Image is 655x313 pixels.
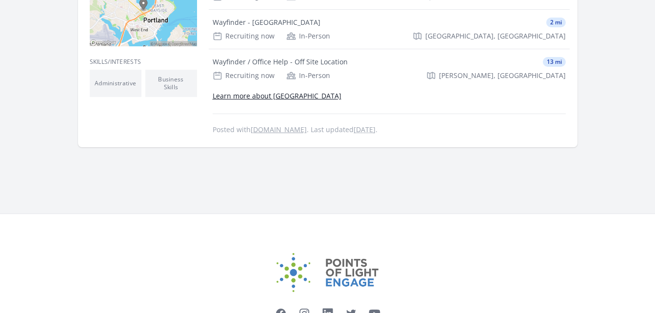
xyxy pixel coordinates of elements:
img: Points of Light Engage [277,253,379,292]
span: 13 mi [543,57,566,67]
li: Administrative [90,70,141,97]
abbr: Tue, Sep 16, 2025 8:44 AM [354,125,376,134]
div: Wayfinder - [GEOGRAPHIC_DATA] [213,18,320,27]
div: Recruiting now [213,31,275,41]
span: [GEOGRAPHIC_DATA], [GEOGRAPHIC_DATA] [425,31,566,41]
li: Business Skills [145,70,197,97]
p: Posted with . Last updated . [213,126,566,134]
a: Wayfinder - [GEOGRAPHIC_DATA] 2 mi Recruiting now In-Person [GEOGRAPHIC_DATA], [GEOGRAPHIC_DATA] [209,10,570,49]
a: Wayfinder / Office Help - Off Site Location 13 mi Recruiting now In-Person [PERSON_NAME], [GEOGRA... [209,49,570,88]
a: [DOMAIN_NAME] [251,125,307,134]
span: [PERSON_NAME], [GEOGRAPHIC_DATA] [439,71,566,80]
span: 2 mi [546,18,566,27]
a: Learn more about [GEOGRAPHIC_DATA] [213,91,341,100]
div: Recruiting now [213,71,275,80]
div: In-Person [286,31,330,41]
div: In-Person [286,71,330,80]
h3: Skills/Interests [90,58,197,66]
div: Wayfinder / Office Help - Off Site Location [213,57,348,67]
